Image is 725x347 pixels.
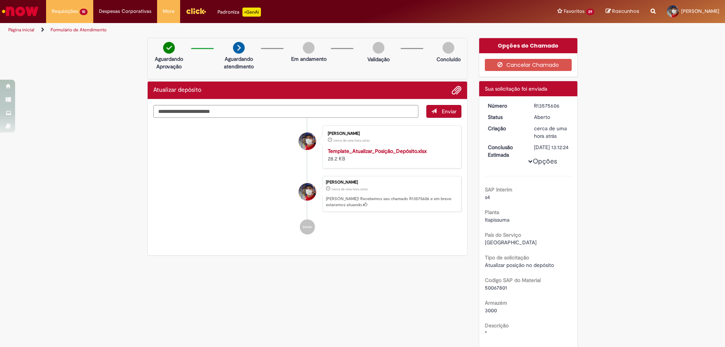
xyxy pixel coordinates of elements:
b: Codigo SAP do Material [485,277,541,284]
div: [PERSON_NAME] [326,180,457,185]
span: [PERSON_NAME] [681,8,719,14]
span: Itapissuma [485,216,509,223]
span: Sua solicitação foi enviada [485,85,547,92]
p: Aguardando Aprovação [151,55,187,70]
div: [DATE] 13:12:24 [534,143,569,151]
h2: Atualizar depósito Histórico de tíquete [153,87,201,94]
textarea: Digite sua mensagem aqui... [153,105,418,118]
img: img-circle-grey.png [443,42,454,54]
div: Opções do Chamado [479,38,578,53]
div: Marcos Antonio Felipe De Melo [299,183,316,200]
div: R13575606 [534,102,569,109]
a: Formulário de Atendimento [51,27,106,33]
div: 29/09/2025 10:12:20 [534,125,569,140]
p: Concluído [437,56,461,63]
time: 29/09/2025 10:12:20 [534,125,567,139]
time: 29/09/2025 10:12:18 [333,138,370,143]
span: Favoritos [564,8,585,15]
span: cerca de uma hora atrás [333,138,370,143]
p: Em andamento [291,55,327,63]
img: img-circle-grey.png [373,42,384,54]
div: Padroniza [217,8,261,17]
span: Rascunhos [612,8,639,15]
div: 28.2 KB [328,147,454,162]
b: Planta [485,209,499,216]
span: cerca de uma hora atrás [332,187,368,191]
span: Requisições [52,8,78,15]
p: Aguardando atendimento [221,55,257,70]
b: Tipo de solicitação [485,254,529,261]
b: Armazém [485,299,507,306]
dt: Status [482,113,529,121]
img: check-circle-green.png [163,42,175,54]
a: Rascunhos [606,8,639,15]
b: Descrição [485,322,509,329]
dt: Criação [482,125,529,132]
button: Cancelar Chamado [485,59,572,71]
span: 10 [80,9,88,15]
span: More [163,8,174,15]
span: Enviar [442,108,457,115]
p: [PERSON_NAME]! Recebemos seu chamado R13575606 e em breve estaremos atuando. [326,196,457,208]
b: País do Serviço [485,231,521,238]
img: click_logo_yellow_360x200.png [186,5,206,17]
span: s4 [485,194,490,200]
dt: Conclusão Estimada [482,143,529,159]
button: Enviar [426,105,461,118]
a: Template_Atualizar_Posição_Depósito.xlsx [328,148,427,154]
span: [GEOGRAPHIC_DATA] [485,239,537,246]
dt: Número [482,102,529,109]
div: Aberto [534,113,569,121]
p: Validação [367,56,390,63]
b: SAP Interim [485,186,512,193]
div: Marcos Antonio Felipe De Melo [299,133,316,150]
span: 29 [586,9,594,15]
ul: Histórico de tíquete [153,118,461,242]
span: Despesas Corporativas [99,8,151,15]
p: +GenAi [242,8,261,17]
span: 50067801 [485,284,507,291]
button: Adicionar anexos [452,85,461,95]
img: img-circle-grey.png [303,42,315,54]
img: arrow-next.png [233,42,245,54]
div: [PERSON_NAME] [328,131,454,136]
span: 3000 [485,307,497,314]
li: Marcos Antonio Felipe De Melo [153,176,461,212]
span: cerca de uma hora atrás [534,125,567,139]
ul: Trilhas de página [6,23,478,37]
span: Atualizar posição no depósito [485,262,554,268]
time: 29/09/2025 10:12:20 [332,187,368,191]
a: Página inicial [8,27,34,33]
img: ServiceNow [1,4,40,19]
